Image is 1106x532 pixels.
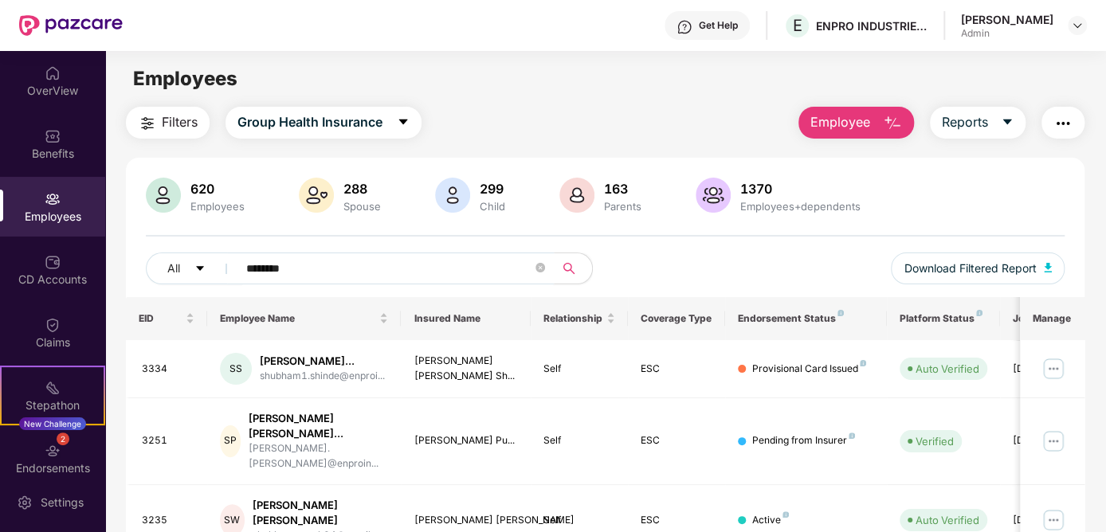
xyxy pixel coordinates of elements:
div: Auto Verified [916,512,979,528]
img: svg+xml;base64,PHN2ZyBpZD0iU2V0dGluZy0yMHgyMCIgeG1sbnM9Imh0dHA6Ly93d3cudzMub3JnLzIwMDAvc3ZnIiB3aW... [17,495,33,510]
img: svg+xml;base64,PHN2ZyB4bWxucz0iaHR0cDovL3d3dy53My5vcmcvMjAwMC9zdmciIHdpZHRoPSI4IiBoZWlnaHQ9IjgiIH... [976,310,982,316]
span: close-circle [535,261,545,276]
img: svg+xml;base64,PHN2ZyB4bWxucz0iaHR0cDovL3d3dy53My5vcmcvMjAwMC9zdmciIHdpZHRoPSI4IiBoZWlnaHQ9IjgiIH... [782,511,789,518]
span: Filters [162,112,198,132]
img: svg+xml;base64,PHN2ZyBpZD0iRHJvcGRvd24tMzJ4MzIiIHhtbG5zPSJodHRwOi8vd3d3LnczLm9yZy8yMDAwL3N2ZyIgd2... [1071,19,1084,32]
img: svg+xml;base64,PHN2ZyB4bWxucz0iaHR0cDovL3d3dy53My5vcmcvMjAwMC9zdmciIHhtbG5zOnhsaW5rPSJodHRwOi8vd3... [559,178,594,213]
img: svg+xml;base64,PHN2ZyB4bWxucz0iaHR0cDovL3d3dy53My5vcmcvMjAwMC9zdmciIHhtbG5zOnhsaW5rPSJodHRwOi8vd3... [1044,263,1052,272]
img: svg+xml;base64,PHN2ZyB4bWxucz0iaHR0cDovL3d3dy53My5vcmcvMjAwMC9zdmciIHhtbG5zOnhsaW5rPSJodHRwOi8vd3... [146,178,181,213]
span: Employee [810,112,870,132]
span: Download Filtered Report [904,260,1036,277]
div: ESC [641,362,712,377]
div: [PERSON_NAME] [PERSON_NAME] [414,513,518,528]
div: 299 [477,181,508,197]
span: close-circle [535,263,545,272]
img: svg+xml;base64,PHN2ZyBpZD0iRW5kb3JzZW1lbnRzIiB4bWxucz0iaHR0cDovL3d3dy53My5vcmcvMjAwMC9zdmciIHdpZH... [45,443,61,459]
img: svg+xml;base64,PHN2ZyBpZD0iQ0RfQWNjb3VudHMiIGRhdGEtbmFtZT0iQ0QgQWNjb3VudHMiIHhtbG5zPSJodHRwOi8vd3... [45,254,61,270]
img: svg+xml;base64,PHN2ZyBpZD0iSGVscC0zMngzMiIgeG1sbnM9Imh0dHA6Ly93d3cudzMub3JnLzIwMDAvc3ZnIiB3aWR0aD... [677,19,692,35]
div: SS [220,353,252,385]
div: [PERSON_NAME] [PERSON_NAME] [253,498,388,528]
div: [PERSON_NAME] [PERSON_NAME]... [249,411,388,441]
span: search [553,262,584,275]
div: Verified [916,433,954,449]
span: Relationship [543,312,603,325]
img: manageButton [1041,428,1066,454]
img: New Pazcare Logo [19,15,123,36]
div: ESC [641,433,712,448]
button: Allcaret-down [146,252,243,284]
th: EID [126,297,207,340]
img: svg+xml;base64,PHN2ZyBpZD0iQmVuZWZpdHMiIHhtbG5zPSJodHRwOi8vd3d3LnczLm9yZy8yMDAwL3N2ZyIgd2lkdGg9Ij... [45,128,61,144]
div: 288 [340,181,384,197]
img: svg+xml;base64,PHN2ZyB4bWxucz0iaHR0cDovL3d3dy53My5vcmcvMjAwMC9zdmciIHhtbG5zOnhsaW5rPSJodHRwOi8vd3... [299,178,334,213]
div: 3251 [142,433,194,448]
div: Endorsement Status [738,312,874,325]
img: svg+xml;base64,PHN2ZyB4bWxucz0iaHR0cDovL3d3dy53My5vcmcvMjAwMC9zdmciIHhtbG5zOnhsaW5rPSJodHRwOi8vd3... [883,114,902,133]
img: svg+xml;base64,PHN2ZyBpZD0iSG9tZSIgeG1sbnM9Imh0dHA6Ly93d3cudzMub3JnLzIwMDAvc3ZnIiB3aWR0aD0iMjAiIG... [45,65,61,81]
img: svg+xml;base64,PHN2ZyB4bWxucz0iaHR0cDovL3d3dy53My5vcmcvMjAwMC9zdmciIHdpZHRoPSIyMSIgaGVpZ2h0PSIyMC... [45,380,61,396]
div: Employees+dependents [737,200,864,213]
div: Self [543,433,615,448]
div: Spouse [340,200,384,213]
button: Reportscaret-down [930,107,1026,139]
div: Provisional Card Issued [752,362,866,377]
button: Filters [126,107,210,139]
div: [PERSON_NAME] Pu... [414,433,518,448]
div: Parents [601,200,645,213]
span: E [793,16,802,35]
div: ENPRO INDUSTRIES PVT LTD [816,18,928,33]
div: 1370 [737,181,864,197]
div: Active [752,513,789,528]
button: search [553,252,593,284]
th: Coverage Type [628,297,725,340]
img: svg+xml;base64,PHN2ZyB4bWxucz0iaHR0cDovL3d3dy53My5vcmcvMjAwMC9zdmciIHhtbG5zOnhsaW5rPSJodHRwOi8vd3... [696,178,731,213]
div: 163 [601,181,645,197]
img: svg+xml;base64,PHN2ZyB4bWxucz0iaHR0cDovL3d3dy53My5vcmcvMjAwMC9zdmciIHhtbG5zOnhsaW5rPSJodHRwOi8vd3... [435,178,470,213]
th: Relationship [531,297,628,340]
div: 620 [187,181,248,197]
div: [DATE] [1013,362,1084,377]
span: Employee Name [220,312,377,325]
div: Self [543,362,615,377]
button: Download Filtered Report [891,252,1065,284]
div: 2 [57,432,69,445]
th: Insured Name [401,297,531,340]
span: Group Health Insurance [237,112,382,132]
div: Employees [187,200,248,213]
div: Settings [36,495,88,510]
div: Platform Status [900,312,987,325]
span: caret-down [194,263,206,276]
div: ESC [641,513,712,528]
div: New Challenge [19,417,86,430]
img: manageButton [1041,356,1066,381]
th: Employee Name [207,297,402,340]
div: Self [543,513,615,528]
div: Auto Verified [916,361,979,377]
div: Get Help [699,19,738,32]
div: Stepathon [2,397,104,413]
img: svg+xml;base64,PHN2ZyB4bWxucz0iaHR0cDovL3d3dy53My5vcmcvMjAwMC9zdmciIHdpZHRoPSIyNCIgaGVpZ2h0PSIyNC... [138,114,157,133]
span: caret-down [1001,115,1014,130]
span: EID [139,312,182,325]
button: Group Health Insurancecaret-down [226,107,422,139]
div: 3235 [142,513,194,528]
img: svg+xml;base64,PHN2ZyB4bWxucz0iaHR0cDovL3d3dy53My5vcmcvMjAwMC9zdmciIHdpZHRoPSI4IiBoZWlnaHQ9IjgiIH... [860,360,866,366]
div: [PERSON_NAME].[PERSON_NAME]@enproin... [249,441,388,471]
div: [PERSON_NAME] [PERSON_NAME] Sh... [414,354,518,384]
img: svg+xml;base64,PHN2ZyB4bWxucz0iaHR0cDovL3d3dy53My5vcmcvMjAwMC9zdmciIHdpZHRoPSI4IiBoZWlnaHQ9IjgiIH... [849,432,855,439]
img: svg+xml;base64,PHN2ZyB4bWxucz0iaHR0cDovL3d3dy53My5vcmcvMjAwMC9zdmciIHdpZHRoPSI4IiBoZWlnaHQ9IjgiIH... [837,310,844,316]
img: svg+xml;base64,PHN2ZyBpZD0iRW1wbG95ZWVzIiB4bWxucz0iaHR0cDovL3d3dy53My5vcmcvMjAwMC9zdmciIHdpZHRoPS... [45,191,61,207]
div: shubham1.shinde@enproi... [260,369,385,384]
div: Pending from Insurer [752,433,855,448]
span: All [167,260,180,277]
div: 3334 [142,362,194,377]
span: Reports [942,112,988,132]
img: svg+xml;base64,PHN2ZyB4bWxucz0iaHR0cDovL3d3dy53My5vcmcvMjAwMC9zdmciIHdpZHRoPSIyNCIgaGVpZ2h0PSIyNC... [1053,114,1073,133]
th: Manage [1020,297,1084,340]
span: Employees [133,67,237,90]
img: svg+xml;base64,PHN2ZyBpZD0iQ2xhaW0iIHhtbG5zPSJodHRwOi8vd3d3LnczLm9yZy8yMDAwL3N2ZyIgd2lkdGg9IjIwIi... [45,317,61,333]
div: [PERSON_NAME] [961,12,1053,27]
button: Employee [798,107,914,139]
span: caret-down [397,115,410,130]
div: [DATE] [1013,433,1084,448]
